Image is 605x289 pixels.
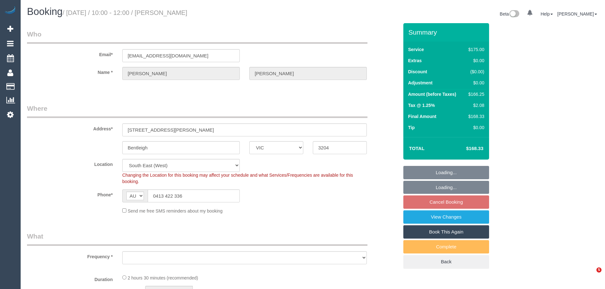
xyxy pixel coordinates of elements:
label: Tip [408,124,415,131]
a: Beta [500,11,520,16]
div: $0.00 [466,124,484,131]
label: Service [408,46,424,53]
div: $0.00 [466,80,484,86]
label: Address* [22,123,118,132]
div: $168.33 [466,113,484,120]
a: Back [403,255,489,268]
input: First Name* [122,67,240,80]
img: New interface [509,10,519,18]
span: Booking [27,6,63,17]
h3: Summary [408,29,486,36]
label: Duration [22,274,118,283]
h4: $168.33 [447,146,483,151]
div: $166.25 [466,91,484,97]
input: Post Code* [313,141,367,154]
label: Email* [22,49,118,58]
a: View Changes [403,210,489,224]
div: $175.00 [466,46,484,53]
legend: What [27,232,367,246]
small: / [DATE] / 10:00 - 12:00 / [PERSON_NAME] [63,9,187,16]
label: Amount (before Taxes) [408,91,456,97]
label: Discount [408,69,427,75]
label: Name * [22,67,118,76]
label: Tax @ 1.25% [408,102,435,108]
a: Book This Again [403,225,489,239]
strong: Total [409,146,425,151]
div: $2.08 [466,102,484,108]
label: Frequency * [22,251,118,260]
span: Changing the Location for this booking may affect your schedule and what Services/Frequencies are... [122,173,353,184]
input: Email* [122,49,240,62]
label: Final Amount [408,113,436,120]
legend: Where [27,104,367,118]
iframe: Intercom live chat [583,267,599,283]
label: Phone* [22,189,118,198]
div: $0.00 [466,57,484,64]
div: ($0.00) [466,69,484,75]
label: Adjustment [408,80,433,86]
span: Send me free SMS reminders about my booking [128,208,223,213]
label: Extras [408,57,422,64]
legend: Who [27,30,367,44]
input: Last Name* [249,67,367,80]
span: 2 hours 30 minutes (recommended) [128,275,198,280]
a: Help [541,11,553,16]
span: 5 [596,267,602,273]
label: Location [22,159,118,167]
img: Automaid Logo [4,6,17,15]
a: [PERSON_NAME] [557,11,597,16]
input: Suburb* [122,141,240,154]
input: Phone* [148,189,240,202]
